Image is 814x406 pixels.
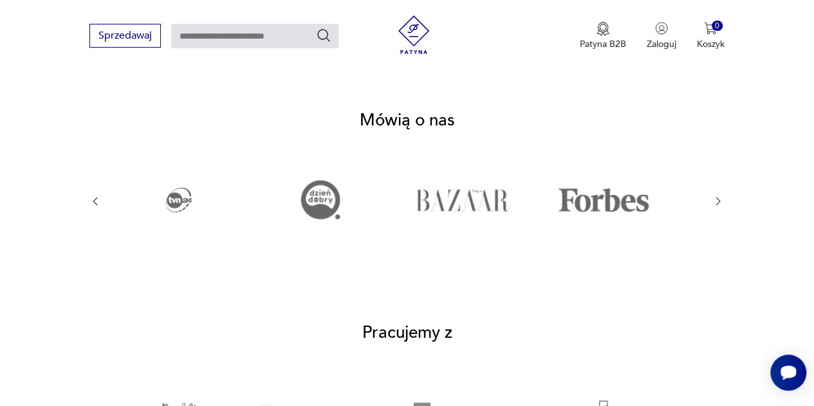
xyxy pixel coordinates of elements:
[697,22,725,50] button: 0Koszyk
[580,22,626,50] a: Ikona medaluPatyna B2B
[362,325,452,340] h2: Pracujemy z
[316,28,331,43] button: Szukaj
[647,22,676,50] button: Zaloguj
[647,38,676,50] p: Zaloguj
[398,168,526,232] img: Logo Bazaar
[770,355,806,391] iframe: Smartsupp widget button
[580,38,626,50] p: Patyna B2B
[580,22,626,50] button: Patyna B2B
[704,22,717,35] img: Ikona koszyka
[394,15,433,54] img: Patyna - sklep z meblami i dekoracjami vintage
[360,113,455,128] h2: Mówią o nas
[282,168,358,232] img: Logo Dzień dobry TVN
[146,168,212,232] img: Logo TVN24
[697,38,725,50] p: Koszyk
[712,21,723,32] div: 0
[89,32,161,41] a: Sprzedawaj
[89,24,161,48] button: Sprzedawaj
[539,168,668,232] img: Logo Forbes
[655,22,668,35] img: Ikonka użytkownika
[597,22,609,36] img: Ikona medalu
